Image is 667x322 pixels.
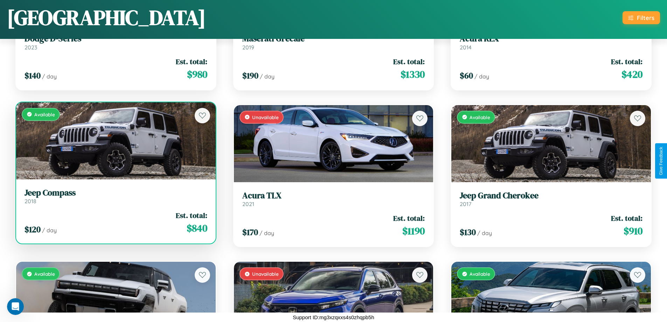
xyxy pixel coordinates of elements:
h3: Maserati Grecale [242,34,425,44]
div: Give Feedback [659,147,663,175]
span: / day [260,73,275,80]
span: 2017 [460,200,471,207]
span: / day [477,229,492,237]
a: Maserati Grecale2019 [242,34,425,51]
span: $ 1330 [401,67,425,81]
span: Est. total: [393,56,425,67]
h1: [GEOGRAPHIC_DATA] [7,3,206,32]
span: 2019 [242,44,254,51]
span: $ 910 [624,224,642,238]
a: Jeep Compass2018 [25,188,207,205]
span: / day [259,229,274,237]
span: $ 170 [242,226,258,238]
span: Est. total: [176,210,207,220]
span: $ 130 [460,226,476,238]
span: / day [42,73,57,80]
span: Available [34,111,55,117]
span: $ 1190 [402,224,425,238]
span: Est. total: [611,56,642,67]
span: $ 840 [187,221,207,235]
span: Est. total: [176,56,207,67]
span: / day [42,227,57,234]
span: Est. total: [611,213,642,223]
span: 2018 [25,198,36,205]
h3: Jeep Grand Cherokee [460,191,642,201]
button: Filters [623,11,660,24]
iframe: Intercom live chat [7,298,24,315]
span: 2021 [242,200,254,207]
span: Unavailable [252,271,279,277]
span: $ 980 [187,67,207,81]
a: Acura TLX2021 [242,191,425,208]
span: Available [470,271,490,277]
span: $ 120 [25,224,41,235]
h3: Acura RLX [460,34,642,44]
span: Unavailable [252,114,279,120]
a: Acura RLX2014 [460,34,642,51]
span: 2014 [460,44,472,51]
h3: Acura TLX [242,191,425,201]
h3: Jeep Compass [25,188,207,198]
span: $ 60 [460,70,473,81]
span: Available [470,114,490,120]
span: $ 420 [621,67,642,81]
a: Jeep Grand Cherokee2017 [460,191,642,208]
a: Dodge D-Series2023 [25,34,207,51]
span: $ 140 [25,70,41,81]
span: Est. total: [393,213,425,223]
span: 2023 [25,44,37,51]
span: Available [34,271,55,277]
span: $ 190 [242,70,258,81]
span: / day [474,73,489,80]
h3: Dodge D-Series [25,34,207,44]
p: Support ID: mg3xzqxxs4s0zhqpb5h [293,313,374,322]
div: Filters [637,14,654,21]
